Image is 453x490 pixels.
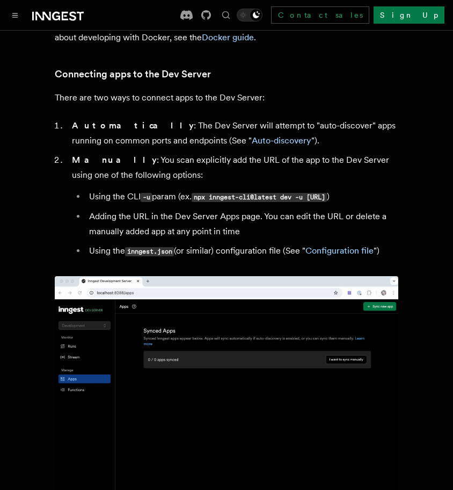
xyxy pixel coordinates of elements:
li: : The Dev Server will attempt to "auto-discover" apps running on common ports and endpoints (See ... [69,118,398,148]
li: Adding the URL in the Dev Server Apps page. You can edit the URL or delete a manually added app a... [86,209,398,239]
button: Toggle dark mode [237,9,262,21]
a: Auto-discovery [252,135,311,146]
strong: Manually [72,155,157,165]
li: : You scan explicitly add the URL of the app to the Dev Server using one of the following options: [69,153,398,259]
strong: Automatically [72,120,194,131]
code: inngest.json [125,247,174,256]
a: Configuration file [305,246,374,256]
a: Contact sales [271,6,369,24]
a: Connecting apps to the Dev Server [55,67,211,82]
li: Using the CLI param (ex. ) [86,189,398,205]
button: Find something... [220,9,232,21]
code: npx inngest-cli@latest dev -u [URL] [192,193,327,202]
code: -u [141,193,152,202]
button: Toggle navigation [9,9,21,21]
li: Using the (or similar) configuration file (See " ") [86,243,398,259]
a: Sign Up [374,6,444,24]
a: Docker guide [202,32,254,42]
p: There are two ways to connect apps to the Dev Server: [55,90,398,105]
